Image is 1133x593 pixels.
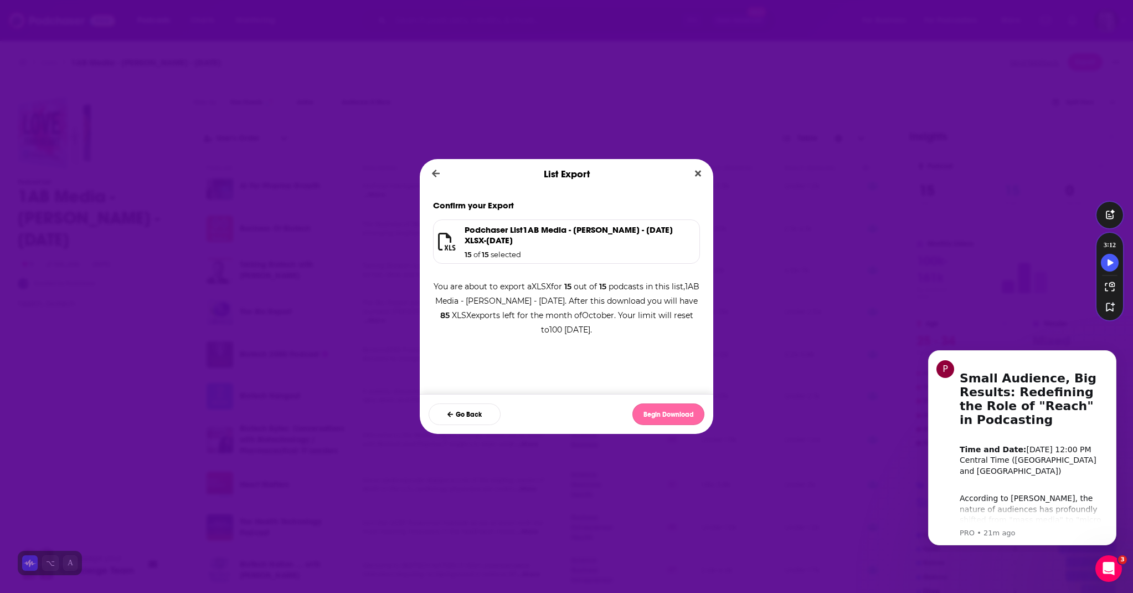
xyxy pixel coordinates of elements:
div: List Export [420,159,713,189]
h1: Confirm your Export [433,200,700,211]
iframe: Intercom live chat [1095,555,1122,582]
div: You are about to export a XLSX for out of podcasts in this list, 1AB Media - [PERSON_NAME] - [DAT... [433,268,700,337]
button: Begin Download [632,403,704,425]
span: 15 [599,282,606,292]
span: 15 [482,250,489,259]
span: 3 [1118,555,1127,564]
span: 15 [465,250,472,259]
button: Close [691,167,705,181]
span: 15 [564,282,571,292]
iframe: Intercom notifications message [911,340,1133,552]
h1: of selected [465,250,521,259]
h1: Podchaser List 1AB Media - [PERSON_NAME] - [DATE] XLSX - [DATE] [465,224,686,246]
span: 85 [440,310,450,320]
button: Go Back [429,403,501,425]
